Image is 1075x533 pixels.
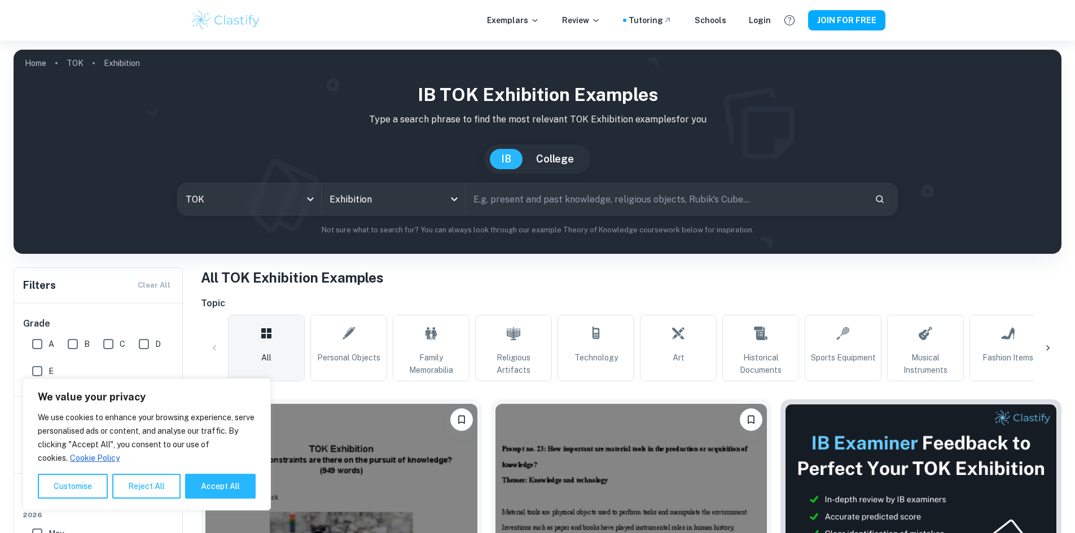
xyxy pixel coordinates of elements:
[749,14,771,27] a: Login
[23,113,1052,126] p: Type a search phrase to find the most relevant TOK Exhibition examples for you
[322,183,465,215] div: Exhibition
[525,149,585,169] button: College
[808,10,885,30] button: JOIN FOR FREE
[480,351,547,376] span: Religious Artifacts
[317,351,380,364] span: Personal Objects
[870,190,889,209] button: Search
[178,183,321,215] div: TOK
[562,14,600,27] p: Review
[450,408,473,431] button: Please log in to bookmark exemplars
[811,351,876,364] span: Sports Equipment
[629,14,672,27] a: Tutoring
[69,453,120,463] a: Cookie Policy
[38,390,256,404] p: We value your privacy
[673,351,685,364] span: Art
[112,474,181,499] button: Reject All
[466,183,866,215] input: E.g. present and past knowledge, religious objects, Rubik's Cube...
[14,50,1061,254] img: profile cover
[38,411,256,465] p: We use cookies to enhance your browsing experience, serve personalised ads or content, and analys...
[982,351,1033,364] span: Fashion Items
[185,474,256,499] button: Accept All
[398,351,464,376] span: Family Memorabilia
[487,14,539,27] p: Exemplars
[120,338,125,350] span: C
[155,338,161,350] span: D
[727,351,794,376] span: Historical Documents
[49,365,54,377] span: E
[67,55,84,71] a: TOK
[201,297,1061,310] h6: Topic
[23,378,271,510] div: We value your privacy
[104,57,140,69] p: Exhibition
[201,267,1061,288] h1: All TOK Exhibition Examples
[740,408,762,431] button: Please log in to bookmark exemplars
[49,338,54,350] span: A
[780,11,799,30] button: Help and Feedback
[84,338,90,350] span: B
[38,474,108,499] button: Customise
[490,149,523,169] button: IB
[25,55,46,71] a: Home
[23,510,174,520] span: 2026
[190,9,262,32] img: Clastify logo
[23,317,174,331] h6: Grade
[23,81,1052,108] h1: IB TOK Exhibition examples
[574,351,618,364] span: Technology
[261,351,271,364] span: All
[695,14,726,27] a: Schools
[892,351,959,376] span: Musical Instruments
[23,277,56,293] h6: Filters
[23,224,1052,236] p: Not sure what to search for? You can always look through our example Theory of Knowledge coursewo...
